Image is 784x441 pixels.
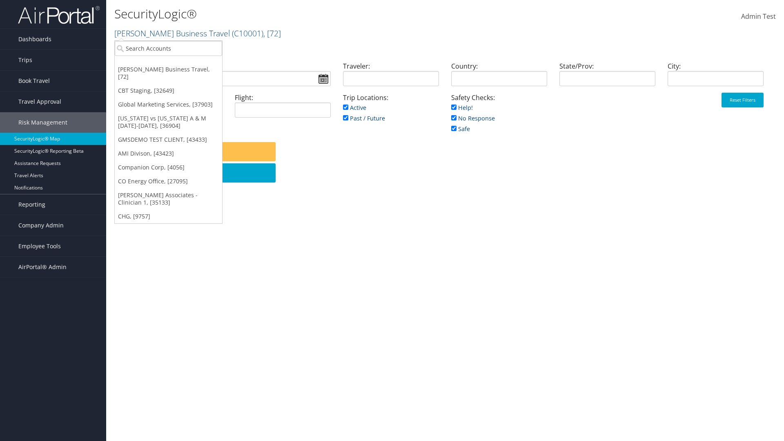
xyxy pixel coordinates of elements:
[18,194,45,215] span: Reporting
[18,91,61,112] span: Travel Approval
[553,61,661,93] div: State/Prov:
[451,125,470,133] a: Safe
[115,84,222,98] a: CBT Staging, [32649]
[115,209,222,223] a: CHG, [9757]
[18,112,67,133] span: Risk Management
[114,28,281,39] a: [PERSON_NAME] Business Travel
[741,4,776,29] a: Admin Test
[115,41,222,56] input: Search Accounts
[337,61,445,93] div: Traveler:
[120,61,337,93] div: Travel Date Range:
[114,43,555,53] p: Filter:
[18,5,100,24] img: airportal-logo.png
[18,215,64,236] span: Company Admin
[115,133,222,147] a: GMSDEMO TEST CLIENT, [43433]
[232,28,263,39] span: ( C10001 )
[18,257,67,277] span: AirPortal® Admin
[18,71,50,91] span: Book Travel
[115,160,222,174] a: Companion Corp, [4056]
[661,61,770,93] div: City:
[114,5,555,22] h1: SecurityLogic®
[337,93,445,131] div: Trip Locations:
[18,50,32,70] span: Trips
[451,104,473,111] a: Help!
[115,62,222,84] a: [PERSON_NAME] Business Travel, [72]
[18,236,61,256] span: Employee Tools
[18,29,51,49] span: Dashboards
[115,98,222,111] a: Global Marketing Services, [37903]
[445,93,553,142] div: Safety Checks:
[722,93,764,107] button: Reset Filters
[115,111,222,133] a: [US_STATE] vs [US_STATE] A & M [DATE]-[DATE], [36904]
[451,114,495,122] a: No Response
[343,114,385,122] a: Past / Future
[445,61,553,93] div: Country:
[343,104,366,111] a: Active
[741,12,776,21] span: Admin Test
[263,28,281,39] span: , [ 72 ]
[115,174,222,188] a: CO Energy Office, [27095]
[229,93,337,124] div: Flight:
[115,188,222,209] a: [PERSON_NAME] Associates - Clinician 1, [35133]
[115,147,222,160] a: AMI Divison, [43423]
